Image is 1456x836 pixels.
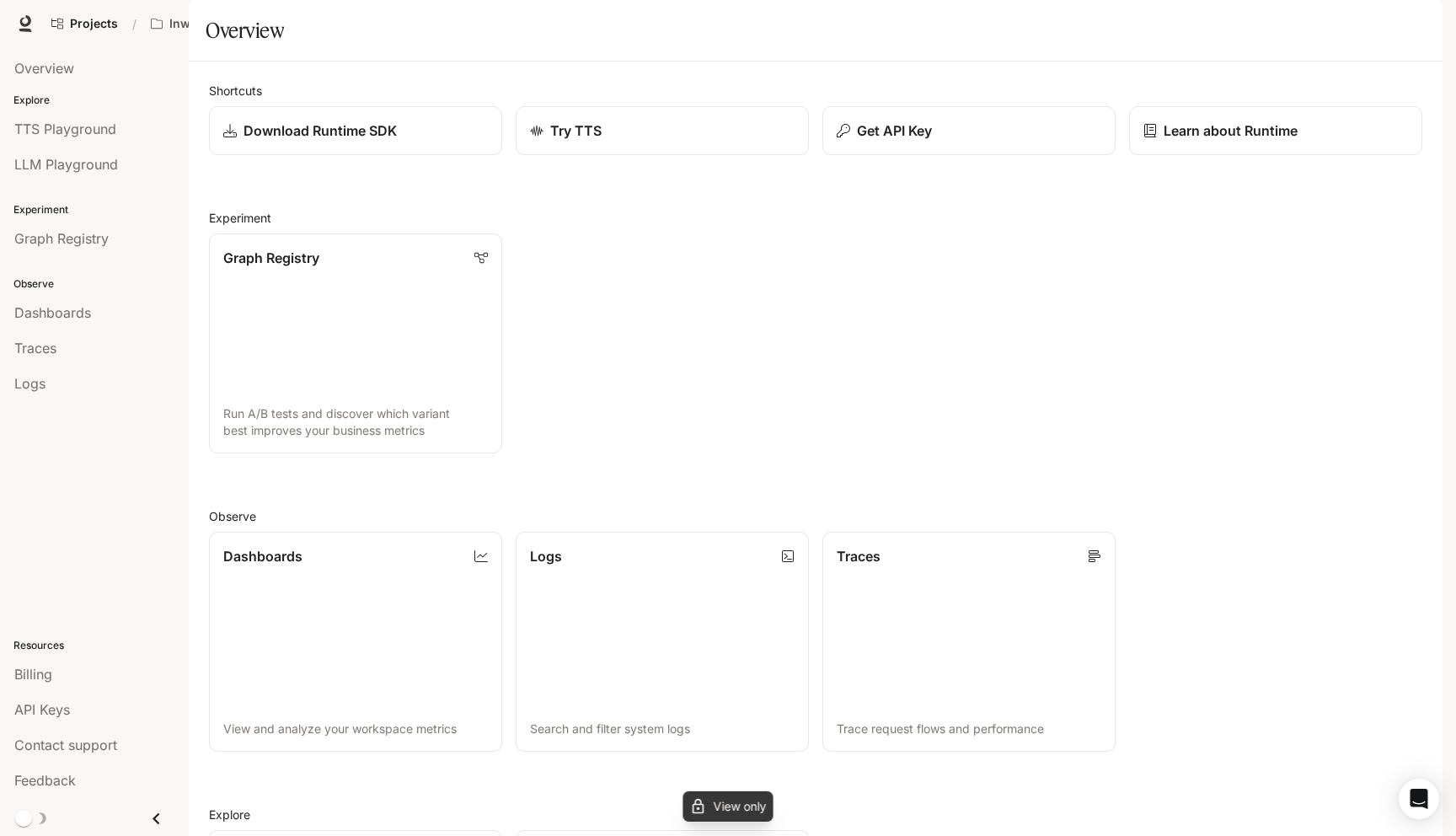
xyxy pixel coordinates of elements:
a: DashboardsView and analyze your workspace metrics [209,532,502,752]
h2: Shortcuts [209,82,1422,99]
p: Logs [530,546,562,566]
p: Traces [837,546,881,566]
p: Inworld AI Demos [169,17,264,31]
p: Learn about Runtime [1164,121,1298,141]
h2: Explore [209,806,1422,823]
p: Dashboards [223,546,302,566]
a: Learn about Runtime [1129,106,1422,155]
span: Projects [70,17,118,31]
h2: Observe [209,507,1422,525]
a: Download Runtime SDK [209,106,502,155]
h2: Experiment [209,209,1422,227]
h1: Overview [206,13,284,47]
a: Try TTS [516,106,809,155]
p: Graph Registry [223,248,319,268]
div: Open Intercom Messenger [1399,779,1439,819]
button: All workspaces [143,7,290,40]
div: / [126,15,143,33]
button: Get API Key [822,106,1116,155]
p: Try TTS [550,121,602,141]
p: Run A/B tests and discover which variant best improves your business metrics [223,405,488,439]
div: You do not have permission to edit this workspace. [682,790,774,823]
p: Search and filter system logs [530,721,795,737]
p: Download Runtime SDK [244,121,397,141]
p: Get API Key [857,121,932,141]
p: View and analyze your workspace metrics [223,721,488,737]
a: LogsSearch and filter system logs [516,532,809,752]
p: Trace request flows and performance [837,721,1101,737]
a: TracesTrace request flows and performance [822,532,1116,752]
a: Go to projects [44,7,126,40]
p: View only [714,801,767,812]
a: Graph RegistryRun A/B tests and discover which variant best improves your business metrics [209,233,502,453]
